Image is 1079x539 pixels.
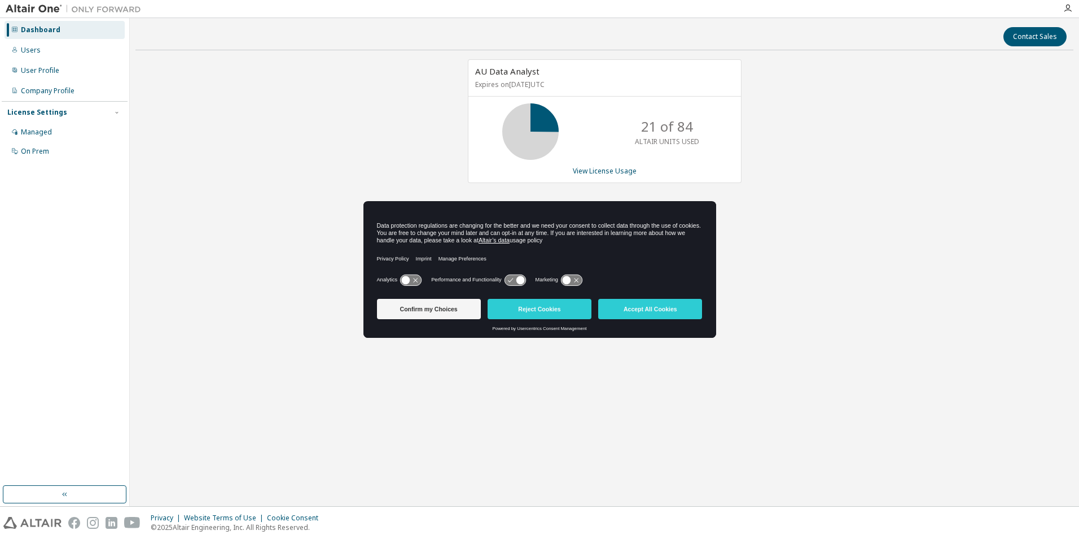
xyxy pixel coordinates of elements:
[21,25,60,34] div: Dashboard
[184,514,267,523] div: Website Terms of Use
[68,517,80,529] img: facebook.svg
[124,517,141,529] img: youtube.svg
[7,108,67,117] div: License Settings
[87,517,99,529] img: instagram.svg
[475,80,731,89] p: Expires on [DATE] UTC
[21,128,52,137] div: Managed
[21,147,49,156] div: On Prem
[573,166,637,176] a: View License Usage
[106,517,117,529] img: linkedin.svg
[641,117,693,136] p: 21 of 84
[635,137,699,146] p: ALTAIR UNITS USED
[21,46,41,55] div: Users
[151,523,325,532] p: © 2025 Altair Engineering, Inc. All Rights Reserved.
[6,3,147,15] img: Altair One
[1003,27,1067,46] button: Contact Sales
[21,86,74,95] div: Company Profile
[3,517,62,529] img: altair_logo.svg
[151,514,184,523] div: Privacy
[21,66,59,75] div: User Profile
[475,66,539,77] span: AU Data Analyst
[267,514,325,523] div: Cookie Consent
